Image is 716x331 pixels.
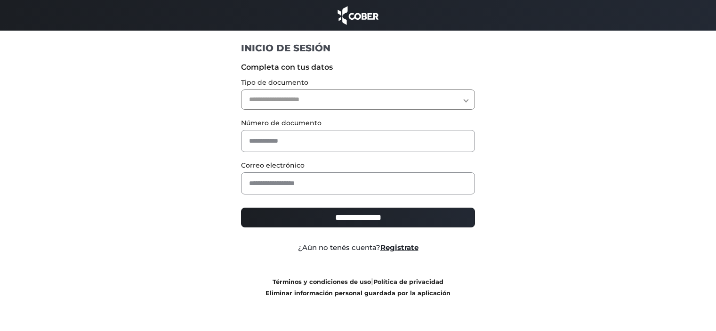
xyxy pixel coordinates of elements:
div: ¿Aún no tenés cuenta? [234,242,482,253]
label: Completa con tus datos [241,62,475,73]
img: cober_marca.png [335,5,381,26]
label: Correo electrónico [241,161,475,170]
a: Registrate [380,243,418,252]
div: | [234,276,482,299]
label: Tipo de documento [241,78,475,88]
h1: INICIO DE SESIÓN [241,42,475,54]
a: Política de privacidad [373,278,443,285]
a: Eliminar información personal guardada por la aplicación [265,290,451,297]
label: Número de documento [241,118,475,128]
a: Términos y condiciones de uso [273,278,371,285]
